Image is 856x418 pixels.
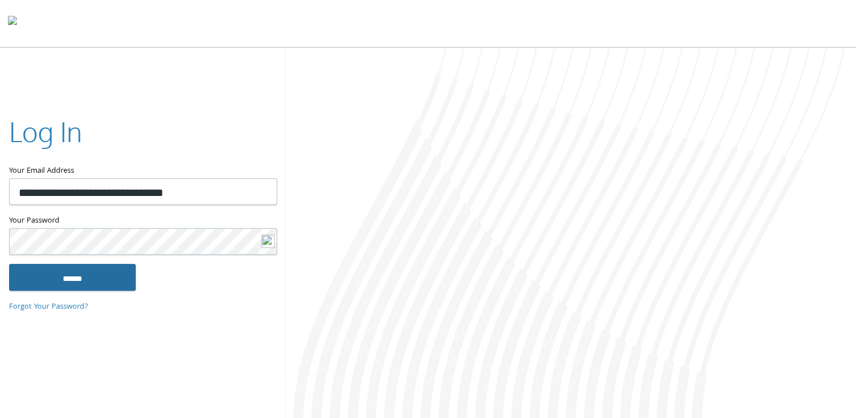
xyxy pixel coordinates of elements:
[8,12,17,35] img: todyl-logo-dark.svg
[261,234,275,248] img: logo-new.svg
[9,113,82,151] h2: Log In
[9,214,276,228] label: Your Password
[255,234,268,248] keeper-lock: Open Keeper Popup
[9,301,88,313] a: Forgot Your Password?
